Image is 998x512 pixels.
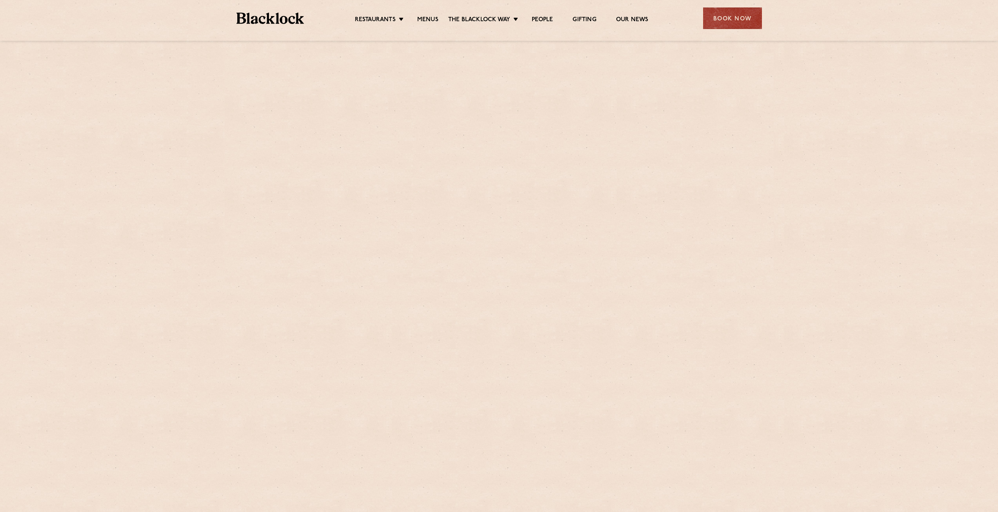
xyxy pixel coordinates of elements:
img: BL_Textured_Logo-footer-cropped.svg [236,13,304,24]
a: The Blacklock Way [448,16,510,25]
a: Gifting [573,16,596,25]
a: Menus [417,16,438,25]
a: Our News [616,16,649,25]
a: Restaurants [355,16,396,25]
a: People [532,16,553,25]
div: Book Now [703,7,762,29]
